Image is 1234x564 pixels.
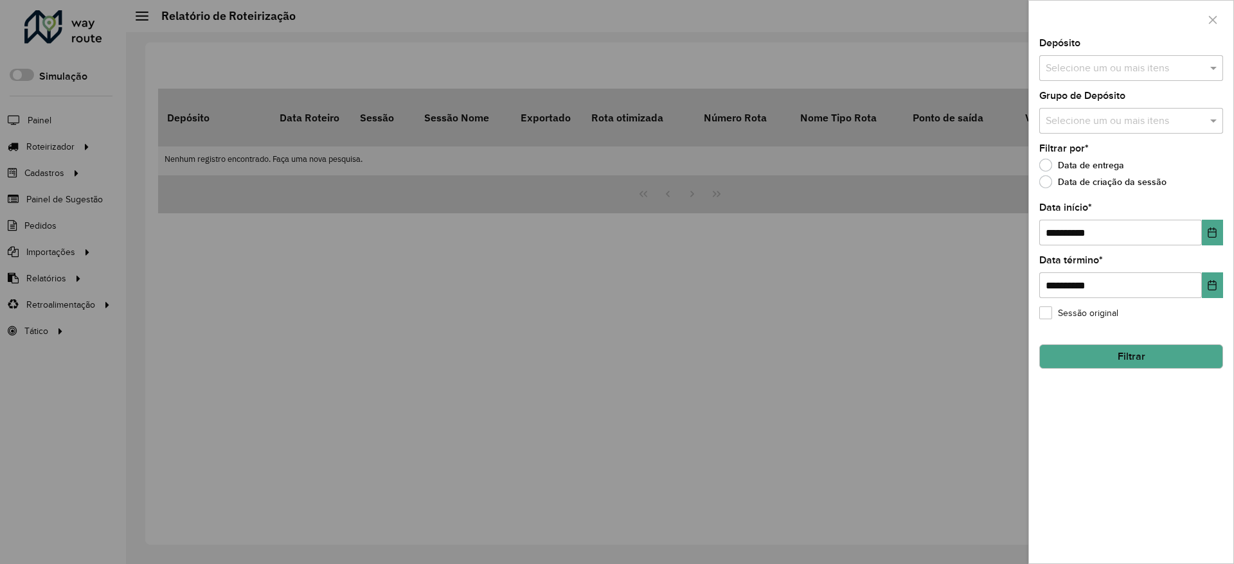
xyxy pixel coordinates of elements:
label: Data de criação da sessão [1039,175,1167,188]
label: Data de entrega [1039,159,1124,172]
label: Data término [1039,252,1103,268]
label: Sessão original [1039,306,1118,320]
label: Grupo de Depósito [1039,88,1125,103]
label: Depósito [1039,35,1080,51]
label: Filtrar por [1039,141,1089,156]
button: Choose Date [1202,220,1223,245]
button: Choose Date [1202,272,1223,298]
button: Filtrar [1039,344,1223,369]
label: Data início [1039,200,1092,215]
